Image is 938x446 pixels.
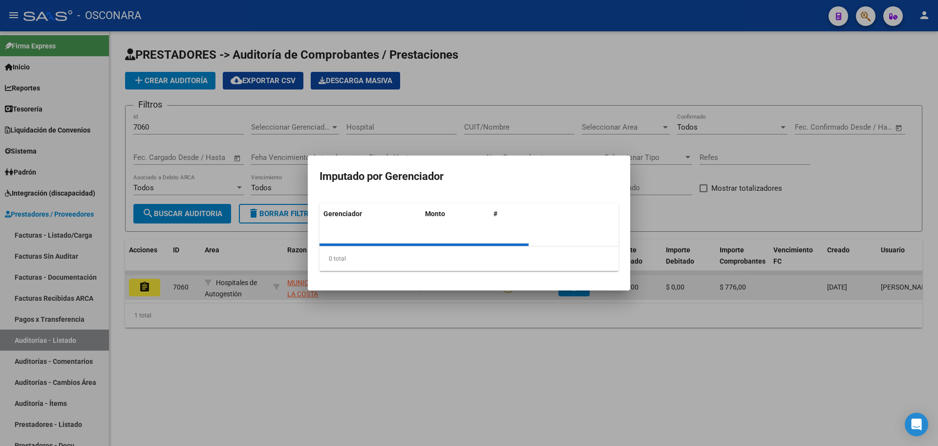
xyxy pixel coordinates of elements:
[421,203,490,224] datatable-header-cell: Monto
[320,203,421,224] datatable-header-cell: Gerenciador
[493,210,497,218] span: #
[490,203,529,224] datatable-header-cell: #
[323,210,362,218] span: Gerenciador
[425,210,445,218] span: Monto
[320,167,618,186] h3: Imputado por Gerenciador
[905,413,928,436] div: Open Intercom Messenger
[320,246,618,271] div: 0 total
